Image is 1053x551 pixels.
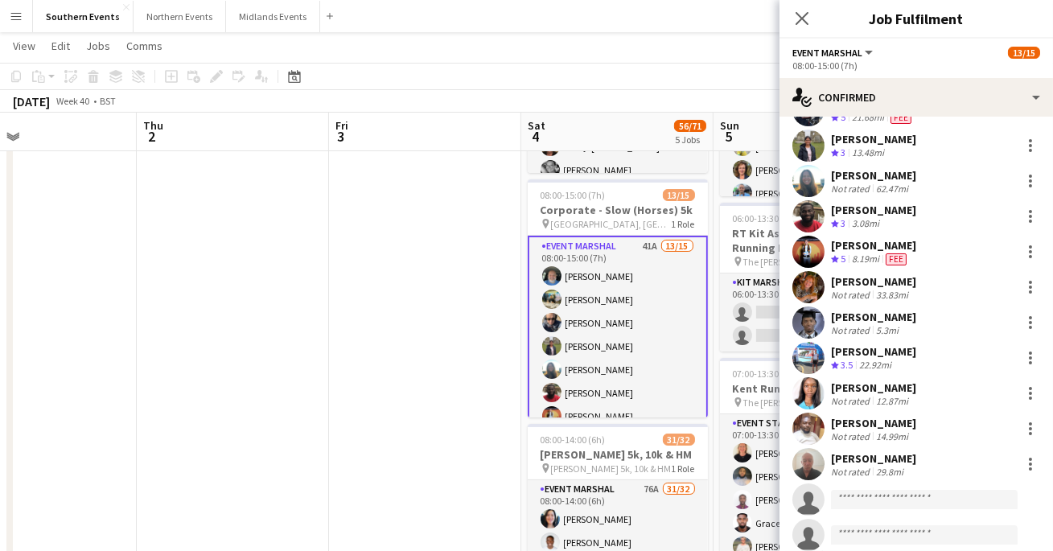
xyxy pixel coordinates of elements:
[720,381,900,396] h3: Kent Running Festival
[13,39,35,53] span: View
[873,430,911,442] div: 14.99mi
[672,218,695,230] span: 1 Role
[779,8,1053,29] h3: Job Fulfilment
[831,466,873,478] div: Not rated
[841,253,845,265] span: 5
[831,203,916,217] div: [PERSON_NAME]
[126,39,162,53] span: Comms
[831,310,916,324] div: [PERSON_NAME]
[53,95,93,107] span: Week 40
[849,146,887,160] div: 13.48mi
[743,397,864,409] span: The [PERSON_NAME][GEOGRAPHIC_DATA]
[528,118,545,133] span: Sat
[792,47,862,59] span: Event Marshal
[831,324,873,336] div: Not rated
[100,95,116,107] div: BST
[831,380,916,395] div: [PERSON_NAME]
[733,368,816,380] span: 07:00-13:30 (6h30m)
[831,238,916,253] div: [PERSON_NAME]
[831,416,916,430] div: [PERSON_NAME]
[720,273,900,352] app-card-role: Kit Marshal11A0/206:00-13:30 (7h30m)
[143,118,163,133] span: Thu
[831,430,873,442] div: Not rated
[849,217,882,231] div: 3.08mi
[831,132,916,146] div: [PERSON_NAME]
[856,359,895,372] div: 22.92mi
[886,253,907,265] span: Fee
[80,35,117,56] a: Jobs
[887,111,915,125] div: Crew has different fees then in role
[779,78,1053,117] div: Confirmed
[141,127,163,146] span: 2
[831,395,873,407] div: Not rated
[792,47,875,59] button: Event Marshal
[720,203,900,352] app-job-card: 06:00-13:30 (7h30m)0/2RT Kit Assistant Kent Running Festival The [PERSON_NAME][GEOGRAPHIC_DATA]1 ...
[891,112,911,124] span: Fee
[841,359,853,371] span: 3.5
[831,168,916,183] div: [PERSON_NAME]
[33,1,134,32] button: Southern Events
[134,1,226,32] button: Northern Events
[120,35,169,56] a: Comms
[1008,47,1040,59] span: 13/15
[720,118,739,133] span: Sun
[882,253,910,266] div: Crew has different fees then in role
[733,212,816,224] span: 06:00-13:30 (7h30m)
[841,111,845,123] span: 5
[663,434,695,446] span: 31/32
[13,93,50,109] div: [DATE]
[45,35,76,56] a: Edit
[551,463,672,475] span: [PERSON_NAME] 5k, 10k & HM
[831,344,916,359] div: [PERSON_NAME]
[541,189,606,201] span: 08:00-15:00 (7h)
[841,146,845,158] span: 3
[674,120,706,132] span: 56/71
[849,111,887,125] div: 21.68mi
[720,226,900,255] h3: RT Kit Assistant Kent Running Festival
[525,127,545,146] span: 4
[528,203,708,217] h3: Corporate - Slow (Horses) 5k
[831,274,916,289] div: [PERSON_NAME]
[335,118,348,133] span: Fri
[528,447,708,462] h3: [PERSON_NAME] 5k, 10k & HM
[718,127,739,146] span: 5
[873,395,911,407] div: 12.87mi
[831,289,873,301] div: Not rated
[743,256,864,268] span: The [PERSON_NAME][GEOGRAPHIC_DATA]
[672,463,695,475] span: 1 Role
[333,127,348,146] span: 3
[873,324,902,336] div: 5.3mi
[528,179,708,417] app-job-card: 08:00-15:00 (7h)13/15Corporate - Slow (Horses) 5k [GEOGRAPHIC_DATA], [GEOGRAPHIC_DATA]1 RoleEvent...
[841,217,845,229] span: 3
[551,218,672,230] span: [GEOGRAPHIC_DATA], [GEOGRAPHIC_DATA]
[873,289,911,301] div: 33.83mi
[849,253,882,266] div: 8.19mi
[226,1,320,32] button: Midlands Events
[86,39,110,53] span: Jobs
[51,39,70,53] span: Edit
[6,35,42,56] a: View
[873,466,907,478] div: 29.8mi
[873,183,911,195] div: 62.47mi
[663,189,695,201] span: 13/15
[541,434,606,446] span: 08:00-14:00 (6h)
[675,134,705,146] div: 5 Jobs
[831,183,873,195] div: Not rated
[792,60,1040,72] div: 08:00-15:00 (7h)
[831,451,916,466] div: [PERSON_NAME]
